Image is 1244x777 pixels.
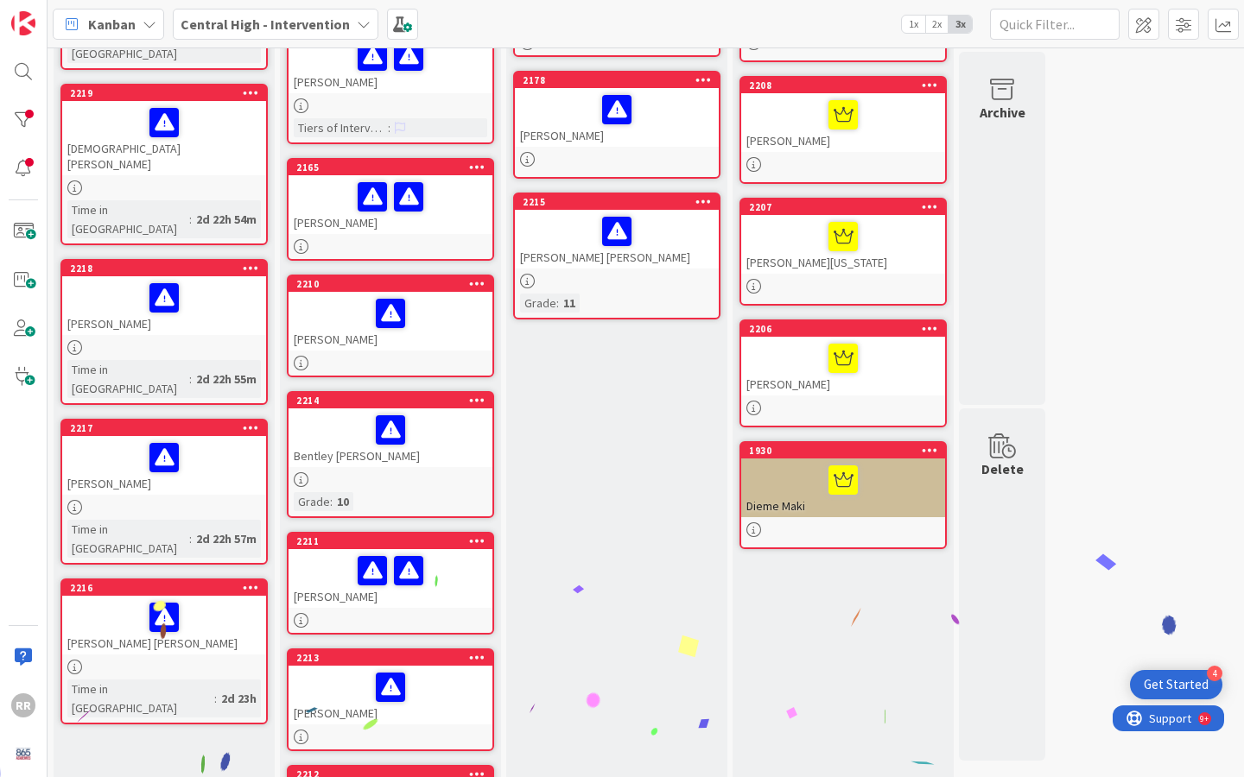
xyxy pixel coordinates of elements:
[741,321,945,395] div: 2206[PERSON_NAME]
[515,73,719,147] div: 2178[PERSON_NAME]
[217,689,261,708] div: 2d 23h
[11,742,35,766] img: avatar
[289,276,492,292] div: 2210
[289,408,492,467] div: Bentley [PERSON_NAME]
[741,78,945,152] div: 2208[PERSON_NAME]
[70,582,266,594] div: 2216
[67,679,214,717] div: Time in [GEOGRAPHIC_DATA]
[515,73,719,88] div: 2178
[62,420,266,495] div: 2217[PERSON_NAME]
[88,14,136,35] span: Kanban
[289,19,492,93] div: [PERSON_NAME]
[749,323,945,335] div: 2206
[1144,676,1209,693] div: Get Started
[515,210,719,268] div: [PERSON_NAME] [PERSON_NAME]
[388,118,390,137] span: :
[62,580,266,654] div: 2216[PERSON_NAME] [PERSON_NAME]
[330,492,333,511] span: :
[192,370,261,388] div: 2d 22h 55m
[741,337,945,395] div: [PERSON_NAME]
[62,420,266,436] div: 2217
[289,393,492,408] div: 2214
[520,294,556,313] div: Grade
[1130,670,1222,699] div: Open Get Started checklist, remaining modules: 4
[189,210,192,229] span: :
[296,535,492,547] div: 2211
[289,650,492,724] div: 2213[PERSON_NAME]
[289,393,492,467] div: 2214Bentley [PERSON_NAME]
[523,196,719,208] div: 2215
[70,262,266,275] div: 2218
[294,492,330,511] div: Grade
[11,11,35,35] img: Visit kanbanzone.com
[741,458,945,517] div: Dieme Maki
[741,443,945,517] div: 1930Dieme Maki
[36,3,79,23] span: Support
[515,194,719,268] div: 2215[PERSON_NAME] [PERSON_NAME]
[1207,666,1222,681] div: 4
[67,360,189,398] div: Time in [GEOGRAPHIC_DATA]
[181,16,350,33] b: Central High - Intervention
[925,16,949,33] span: 2x
[62,101,266,175] div: [DEMOGRAPHIC_DATA][PERSON_NAME]
[949,16,972,33] span: 3x
[559,294,580,313] div: 11
[294,118,388,137] div: Tiers of Intervention
[67,520,189,558] div: Time in [GEOGRAPHIC_DATA]
[189,529,192,548] span: :
[990,9,1120,40] input: Quick Filter...
[192,210,261,229] div: 2d 22h 54m
[62,261,266,335] div: 2218[PERSON_NAME]
[296,395,492,407] div: 2214
[741,199,945,274] div: 2207[PERSON_NAME][US_STATE]
[62,596,266,654] div: [PERSON_NAME] [PERSON_NAME]
[62,276,266,335] div: [PERSON_NAME]
[333,492,353,511] div: 10
[296,278,492,290] div: 2210
[289,175,492,234] div: [PERSON_NAME]
[11,693,35,717] div: RR
[741,93,945,152] div: [PERSON_NAME]
[62,85,266,101] div: 2219
[289,35,492,93] div: [PERSON_NAME]
[70,87,266,99] div: 2219
[741,321,945,337] div: 2206
[741,443,945,458] div: 1930
[289,160,492,175] div: 2165
[749,201,945,213] div: 2207
[980,102,1025,123] div: Archive
[741,215,945,274] div: [PERSON_NAME][US_STATE]
[289,276,492,351] div: 2210[PERSON_NAME]
[62,261,266,276] div: 2218
[523,74,719,86] div: 2178
[62,580,266,596] div: 2216
[189,370,192,388] span: :
[70,422,266,434] div: 2217
[289,650,492,666] div: 2213
[749,445,945,457] div: 1930
[749,79,945,92] div: 2208
[515,194,719,210] div: 2215
[192,529,261,548] div: 2d 22h 57m
[556,294,559,313] span: :
[87,7,96,21] div: 9+
[741,78,945,93] div: 2208
[902,16,925,33] span: 1x
[515,88,719,147] div: [PERSON_NAME]
[289,160,492,234] div: 2165[PERSON_NAME]
[289,534,492,608] div: 2211[PERSON_NAME]
[289,549,492,608] div: [PERSON_NAME]
[296,161,492,174] div: 2165
[741,199,945,215] div: 2207
[981,458,1024,479] div: Delete
[62,436,266,495] div: [PERSON_NAME]
[296,652,492,664] div: 2213
[214,689,217,708] span: :
[62,85,266,175] div: 2219[DEMOGRAPHIC_DATA][PERSON_NAME]
[289,534,492,549] div: 2211
[289,292,492,351] div: [PERSON_NAME]
[67,200,189,238] div: Time in [GEOGRAPHIC_DATA]
[289,666,492,724] div: [PERSON_NAME]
